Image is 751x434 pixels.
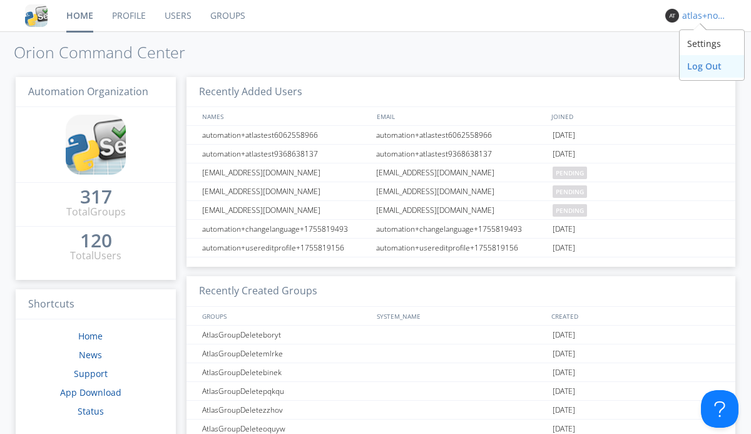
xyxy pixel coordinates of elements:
div: Total Users [70,249,121,263]
a: 120 [80,234,112,249]
a: News [79,349,102,361]
div: [EMAIL_ADDRESS][DOMAIN_NAME] [199,201,372,219]
a: automation+atlastest6062558966automation+atlastest6062558966[DATE] [186,126,735,145]
div: AtlasGroupDeletezzhov [199,401,372,419]
span: pending [553,167,587,179]
div: automation+changelanguage+1755819493 [199,220,372,238]
span: [DATE] [553,239,575,257]
a: automation+atlastest9368638137automation+atlastest9368638137[DATE] [186,145,735,163]
a: automation+changelanguage+1755819493automation+changelanguage+1755819493[DATE] [186,220,735,239]
div: SYSTEM_NAME [374,307,548,325]
span: pending [553,185,587,198]
div: CREATED [548,307,723,325]
a: AtlasGroupDeletezzhov[DATE] [186,401,735,420]
a: Support [74,368,108,380]
a: AtlasGroupDeletepqkqu[DATE] [186,382,735,401]
div: 120 [80,234,112,247]
div: [EMAIL_ADDRESS][DOMAIN_NAME] [199,182,372,200]
div: automation+usereditprofile+1755819156 [373,239,549,257]
div: automation+usereditprofile+1755819156 [199,239,372,257]
div: GROUPS [199,307,370,325]
span: [DATE] [553,126,575,145]
div: AtlasGroupDeletemlrke [199,344,372,363]
div: automation+atlastest9368638137 [373,145,549,163]
a: [EMAIL_ADDRESS][DOMAIN_NAME][EMAIL_ADDRESS][DOMAIN_NAME]pending [186,182,735,201]
a: Home [78,330,103,342]
a: AtlasGroupDeletemlrke[DATE] [186,344,735,363]
a: Status [78,405,104,417]
a: automation+usereditprofile+1755819156automation+usereditprofile+1755819156[DATE] [186,239,735,257]
iframe: Toggle Customer Support [701,390,738,428]
span: [DATE] [553,145,575,163]
div: EMAIL [374,107,548,125]
div: [EMAIL_ADDRESS][DOMAIN_NAME] [373,201,549,219]
div: JOINED [548,107,723,125]
span: [DATE] [553,382,575,401]
a: [EMAIL_ADDRESS][DOMAIN_NAME][EMAIL_ADDRESS][DOMAIN_NAME]pending [186,201,735,220]
img: cddb5a64eb264b2086981ab96f4c1ba7 [25,4,48,27]
span: [DATE] [553,401,575,420]
div: automation+changelanguage+1755819493 [373,220,549,238]
a: 317 [80,190,112,205]
div: Settings [680,33,744,55]
div: AtlasGroupDeletebinek [199,363,372,381]
div: [EMAIL_ADDRESS][DOMAIN_NAME] [199,163,372,182]
span: [DATE] [553,326,575,344]
a: [EMAIL_ADDRESS][DOMAIN_NAME][EMAIL_ADDRESS][DOMAIN_NAME]pending [186,163,735,182]
div: AtlasGroupDeleteboryt [199,326,372,344]
h3: Recently Created Groups [186,276,735,307]
div: automation+atlastest6062558966 [199,126,372,144]
div: NAMES [199,107,370,125]
div: atlas+nodispatch [682,9,729,22]
a: AtlasGroupDeletebinek[DATE] [186,363,735,382]
div: [EMAIL_ADDRESS][DOMAIN_NAME] [373,182,549,200]
span: Automation Organization [28,85,148,98]
div: Log Out [680,55,744,78]
div: automation+atlastest9368638137 [199,145,372,163]
div: [EMAIL_ADDRESS][DOMAIN_NAME] [373,163,549,182]
a: AtlasGroupDeleteboryt[DATE] [186,326,735,344]
h3: Shortcuts [16,289,176,320]
div: automation+atlastest6062558966 [373,126,549,144]
div: AtlasGroupDeletepqkqu [199,382,372,400]
a: App Download [60,386,121,398]
div: Total Groups [66,205,126,219]
span: pending [553,204,587,217]
span: [DATE] [553,344,575,363]
h3: Recently Added Users [186,77,735,108]
span: [DATE] [553,363,575,382]
span: [DATE] [553,220,575,239]
img: cddb5a64eb264b2086981ab96f4c1ba7 [66,115,126,175]
div: 317 [80,190,112,203]
img: 373638.png [665,9,679,23]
